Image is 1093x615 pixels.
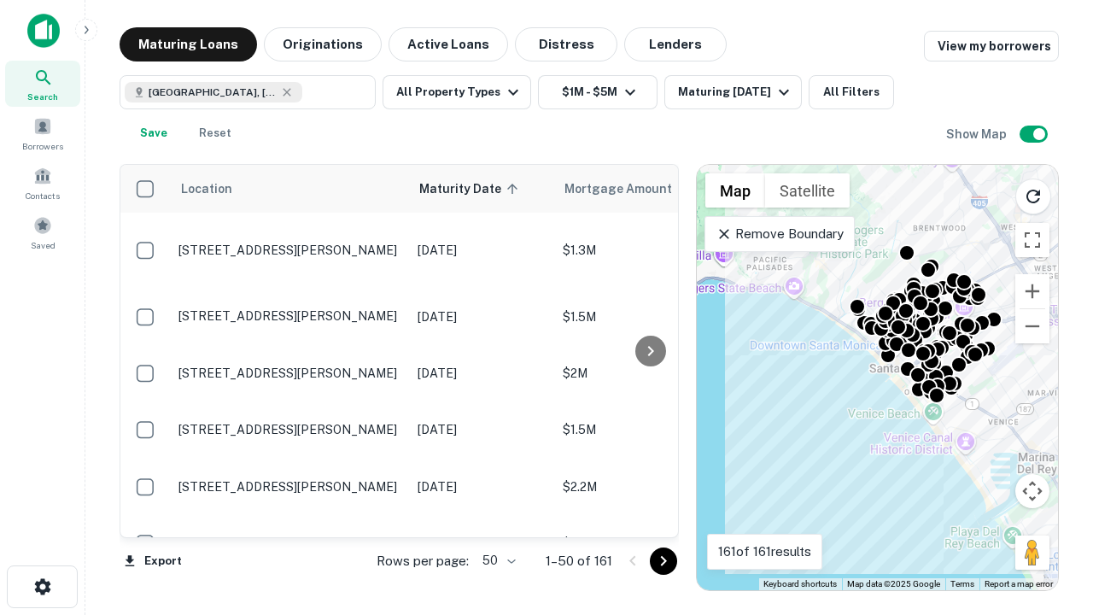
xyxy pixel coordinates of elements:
img: Google [701,568,757,590]
button: Show street map [705,173,765,208]
div: 0 0 [697,165,1058,590]
button: Maturing [DATE] [664,75,802,109]
button: Zoom in [1015,274,1049,308]
a: View my borrowers [924,31,1059,61]
th: Maturity Date [409,165,554,213]
p: 1–50 of 161 [546,551,612,571]
span: Contacts [26,189,60,202]
th: Location [170,165,409,213]
p: [STREET_ADDRESS][PERSON_NAME] [178,243,400,258]
iframe: Chat Widget [1008,478,1093,560]
button: Maturing Loans [120,27,257,61]
button: All Filters [809,75,894,109]
p: [DATE] [418,364,546,383]
button: Export [120,548,186,574]
p: [STREET_ADDRESS][PERSON_NAME] [178,422,400,437]
button: $1M - $5M [538,75,658,109]
button: Map camera controls [1015,474,1049,508]
button: Reload search area [1015,179,1051,214]
button: Lenders [624,27,727,61]
p: [STREET_ADDRESS][PERSON_NAME] [178,536,400,551]
p: $1.5M [563,420,734,439]
p: [DATE] [418,307,546,326]
span: Location [180,179,232,199]
p: $1.3M [563,534,734,553]
button: Go to next page [650,548,677,575]
p: 161 of 161 results [718,542,811,562]
h6: Show Map [946,125,1009,143]
span: [GEOGRAPHIC_DATA], [GEOGRAPHIC_DATA], [GEOGRAPHIC_DATA] [149,85,277,100]
span: Search [27,90,58,103]
a: Terms (opens in new tab) [950,579,974,589]
a: Open this area in Google Maps (opens a new window) [701,568,757,590]
p: $2.2M [563,477,734,496]
button: Save your search to get updates of matches that match your search criteria. [126,116,181,150]
p: $1.3M [563,241,734,260]
img: capitalize-icon.png [27,14,60,48]
button: Originations [264,27,382,61]
p: [STREET_ADDRESS][PERSON_NAME] [178,308,400,324]
a: Saved [5,209,80,255]
span: Maturity Date [419,179,523,199]
p: $1.5M [563,307,734,326]
p: Rows per page: [377,551,469,571]
button: All Property Types [383,75,531,109]
button: Keyboard shortcuts [763,578,837,590]
button: Zoom out [1015,309,1049,343]
a: Contacts [5,160,80,206]
button: Distress [515,27,617,61]
p: Remove Boundary [716,224,843,244]
a: Report a map error [985,579,1053,589]
p: $2M [563,364,734,383]
p: [DATE] [418,477,546,496]
button: Show satellite imagery [765,173,850,208]
th: Mortgage Amount [554,165,742,213]
span: Mortgage Amount [564,179,694,199]
div: Maturing [DATE] [678,82,794,102]
button: Toggle fullscreen view [1015,223,1049,257]
button: Active Loans [389,27,508,61]
span: Saved [31,238,56,252]
div: 50 [476,548,518,573]
span: Borrowers [22,139,63,153]
span: Map data ©2025 Google [847,579,940,589]
p: [DATE] [418,534,546,553]
p: [STREET_ADDRESS][PERSON_NAME] [178,366,400,381]
p: [DATE] [418,420,546,439]
a: Borrowers [5,110,80,156]
a: Search [5,61,80,107]
p: [DATE] [418,241,546,260]
p: [STREET_ADDRESS][PERSON_NAME] [178,479,400,495]
button: Reset [188,116,243,150]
